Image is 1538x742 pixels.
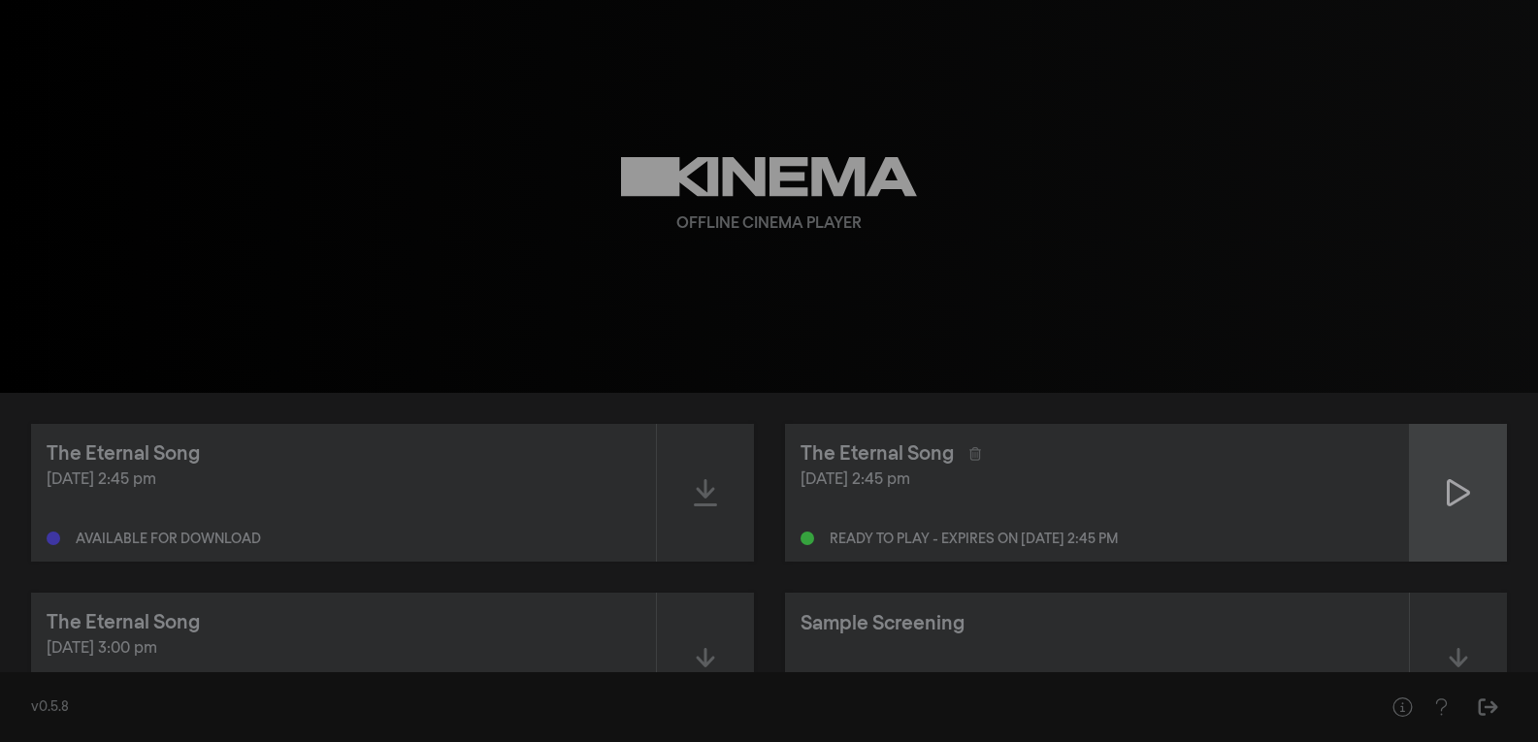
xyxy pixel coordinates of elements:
[76,532,261,546] div: Available for download
[1383,688,1422,726] button: Help
[801,468,1394,492] div: [DATE] 2:45 pm
[1468,688,1507,726] button: Sign Out
[47,637,640,661] div: [DATE] 3:00 pm
[830,532,1118,546] div: Ready to play - expires on [DATE] 2:45 pm
[801,439,954,468] div: The Eternal Song
[1422,688,1460,726] button: Help
[676,212,862,236] div: Offline Cinema Player
[47,439,200,468] div: The Eternal Song
[47,608,200,637] div: The Eternal Song
[31,697,1344,718] div: v0.5.8
[801,609,965,638] div: Sample Screening
[47,468,640,492] div: [DATE] 2:45 pm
